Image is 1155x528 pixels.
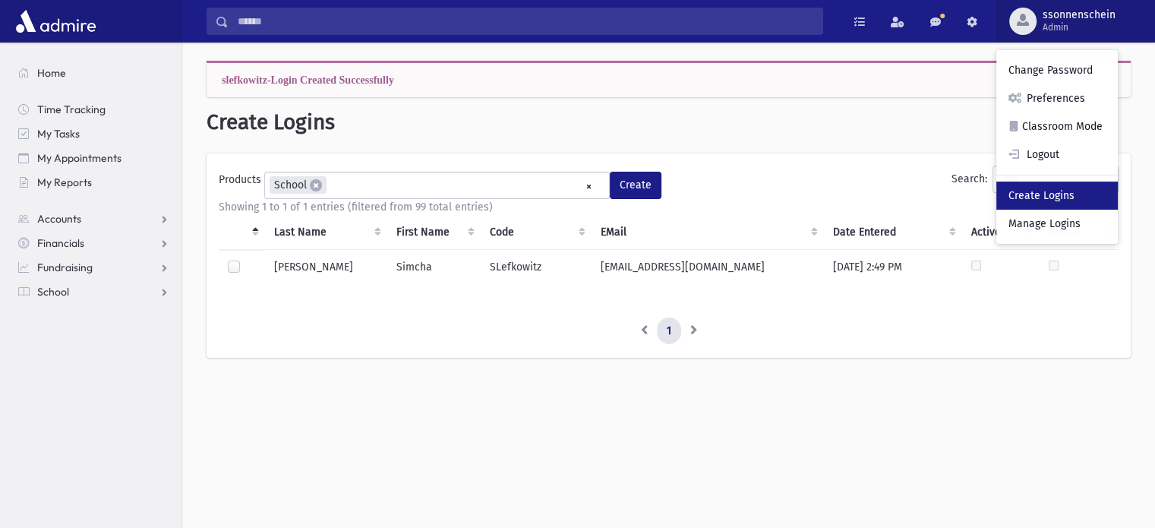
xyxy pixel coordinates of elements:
[229,8,822,35] input: Search
[387,249,481,287] td: Simcha
[6,280,181,304] a: School
[996,210,1118,238] a: Manage Logins
[657,318,681,345] a: 1
[37,151,121,165] span: My Appointments
[992,166,1119,193] input: Search:
[481,215,592,250] th: Code : activate to sort column ascending
[6,255,181,280] a: Fundraising
[37,127,80,141] span: My Tasks
[6,61,181,85] a: Home
[37,175,92,189] span: My Reports
[387,215,481,250] th: First Name : activate to sort column ascending
[824,249,962,287] td: [DATE] 2:49 PM
[6,231,181,255] a: Financials
[6,207,181,231] a: Accounts
[585,178,592,195] span: Remove all items
[996,56,1118,84] a: Change Password
[37,236,84,250] span: Financials
[6,97,181,122] a: Time Tracking
[37,285,69,299] span: School
[996,112,1118,141] a: Classroom Mode
[310,179,322,191] span: ×
[219,172,264,193] label: Products
[37,261,93,274] span: Fundraising
[265,215,388,250] th: Last Name : activate to sort column ascending
[219,215,265,250] th: : activate to sort column descending
[207,109,1131,135] h1: Create Logins
[6,122,181,146] a: My Tasks
[6,170,181,194] a: My Reports
[37,66,66,80] span: Home
[1043,21,1116,33] span: Admin
[962,215,1040,250] th: Active : activate to sort column ascending
[37,103,106,116] span: Time Tracking
[1043,9,1116,21] span: ssonnenschein
[219,199,1119,215] div: Showing 1 to 1 of 1 entries (filtered from 99 total entries)
[12,6,99,36] img: AdmirePro
[270,176,327,194] li: School
[951,166,1119,193] label: Search:
[824,215,962,250] th: Date Entered : activate to sort column ascending
[996,84,1118,112] a: Preferences
[592,249,824,287] td: [EMAIL_ADDRESS][DOMAIN_NAME]
[996,141,1118,169] a: Logout
[610,172,661,199] button: Create
[592,215,824,250] th: EMail : activate to sort column ascending
[265,249,388,287] td: [PERSON_NAME]
[481,249,592,287] td: SLefkowitz
[6,146,181,170] a: My Appointments
[37,212,81,226] span: Accounts
[222,74,394,85] span: slefkowitz-Login Created Successfully
[996,182,1118,210] a: Create Logins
